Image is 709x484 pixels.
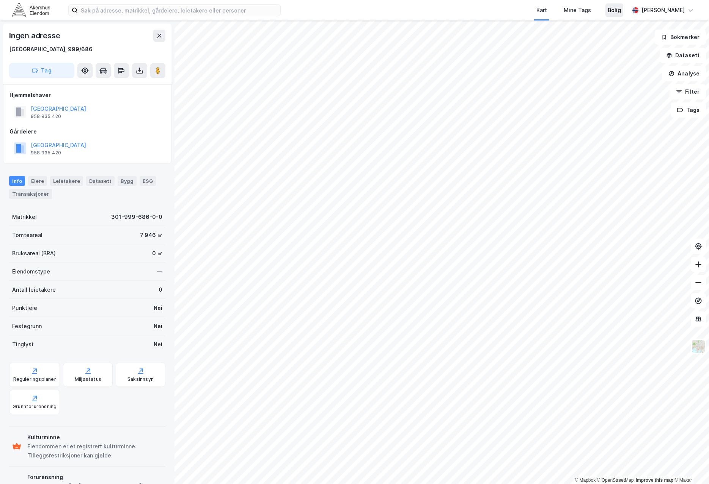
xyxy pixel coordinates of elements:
div: Tomteareal [12,231,42,240]
button: Datasett [660,48,706,63]
div: Mine Tags [564,6,591,15]
div: Miljøstatus [75,376,101,382]
input: Søk på adresse, matrikkel, gårdeiere, leietakere eller personer [78,5,280,16]
div: 958 935 420 [31,150,61,156]
div: Leietakere [50,176,83,186]
div: Nei [154,322,162,331]
div: Saksinnsyn [127,376,154,382]
button: Analyse [662,66,706,81]
div: [PERSON_NAME] [641,6,685,15]
div: Bruksareal (BRA) [12,249,56,258]
a: Improve this map [636,478,673,483]
div: 7 946 ㎡ [140,231,162,240]
div: Antall leietakere [12,285,56,294]
div: Punktleie [12,303,37,313]
a: OpenStreetMap [597,478,634,483]
div: Nei [154,303,162,313]
button: Tag [9,63,74,78]
div: Ingen adresse [9,30,61,42]
div: 301-999-686-0-0 [111,212,162,222]
div: Eiendomstype [12,267,50,276]
div: [GEOGRAPHIC_DATA], 999/686 [9,45,93,54]
iframe: Chat Widget [671,448,709,484]
a: Mapbox [575,478,596,483]
button: Filter [670,84,706,99]
img: Z [691,339,706,354]
div: Eiere [28,176,47,186]
img: akershus-eiendom-logo.9091f326c980b4bce74ccdd9f866810c.svg [12,3,50,17]
div: Bygg [118,176,137,186]
div: Kulturminne [27,433,162,442]
div: Transaksjoner [9,189,52,199]
div: — [157,267,162,276]
div: Festegrunn [12,322,42,331]
div: Nei [154,340,162,349]
div: Forurensning [27,473,162,482]
div: 0 [159,285,162,294]
div: Info [9,176,25,186]
div: Kontrollprogram for chat [671,448,709,484]
div: Datasett [86,176,115,186]
div: Matrikkel [12,212,37,222]
div: Eiendommen er et registrert kulturminne. Tilleggsrestriksjoner kan gjelde. [27,442,162,460]
div: Grunnforurensning [13,404,57,410]
div: Tinglyst [12,340,34,349]
div: Hjemmelshaver [9,91,165,100]
button: Bokmerker [655,30,706,45]
div: 958 935 420 [31,113,61,119]
div: Kart [536,6,547,15]
div: Reguleringsplaner [13,376,56,382]
div: Bolig [608,6,621,15]
div: 0 ㎡ [152,249,162,258]
button: Tags [671,102,706,118]
div: Gårdeiere [9,127,165,136]
div: ESG [140,176,156,186]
